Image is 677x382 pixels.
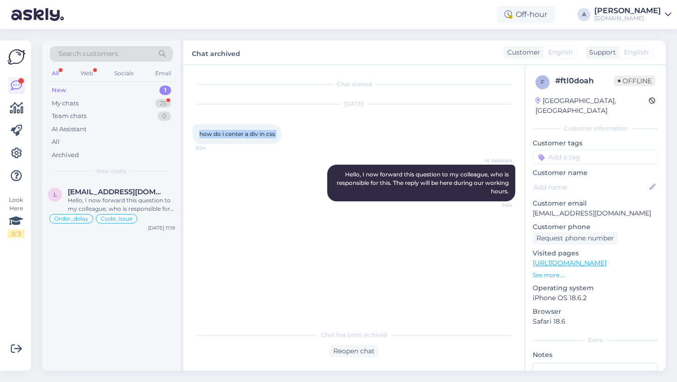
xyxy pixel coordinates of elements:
[533,124,658,133] div: Customer information
[79,67,95,80] div: Web
[8,196,24,238] div: Look Here
[54,216,88,222] span: Order_delay
[577,8,590,21] div: A
[533,138,658,148] p: Customer tags
[533,182,647,192] input: Add name
[153,67,173,80] div: Email
[594,7,661,15] div: [PERSON_NAME]
[504,48,540,57] div: Customer
[477,157,512,164] span: AI Assistant
[497,6,555,23] div: Off-hour
[101,216,133,222] span: Code_issue
[50,67,61,80] div: All
[541,79,544,86] span: f
[594,7,671,22] a: [PERSON_NAME][DOMAIN_NAME]
[533,208,658,218] p: [EMAIL_ADDRESS][DOMAIN_NAME]
[533,293,658,303] p: iPhone OS 18.6.2
[54,191,57,198] span: l
[533,259,606,267] a: [URL][DOMAIN_NAME]
[112,67,135,80] div: Socials
[159,86,171,95] div: 1
[533,199,658,208] p: Customer email
[68,188,165,196] span: ludmilajurkane@inbox.lv
[533,283,658,293] p: Operating system
[8,230,24,238] div: 2 / 3
[477,202,512,209] span: 5:04
[330,345,378,358] div: Reopen chat
[148,224,175,231] div: [DATE] 11:19
[535,96,649,116] div: [GEOGRAPHIC_DATA], [GEOGRAPHIC_DATA]
[594,15,661,22] div: [DOMAIN_NAME]
[196,144,231,151] span: 5:04
[52,99,79,108] div: My chats
[192,46,240,59] label: Chat archived
[337,171,510,195] span: Hello, I now forward this question to my colleague, who is responsible for this. The reply will b...
[533,336,658,344] div: Extra
[157,111,171,121] div: 0
[155,99,171,108] div: 25
[533,168,658,178] p: Customer name
[533,271,658,279] p: See more ...
[614,76,655,86] span: Offline
[96,167,126,175] span: New chats
[193,80,515,88] div: Chat started
[533,350,658,360] p: Notes
[624,48,648,57] span: English
[52,137,60,147] div: All
[52,151,79,160] div: Archived
[585,48,616,57] div: Support
[321,331,387,339] span: Chat has been archived
[193,100,515,108] div: [DATE]
[199,130,275,137] span: how do i center a div in css
[52,125,87,134] div: AI Assistant
[555,75,614,87] div: # ftl0doah
[52,111,87,121] div: Team chats
[58,49,118,59] span: Search customers
[533,307,658,317] p: Browser
[533,248,658,258] p: Visited pages
[533,317,658,326] p: Safari 18.6
[533,222,658,232] p: Customer phone
[533,150,658,164] input: Add a tag
[548,48,573,57] span: English
[52,86,66,95] div: New
[533,232,618,245] div: Request phone number
[68,196,175,213] div: Hello, I now forward this question to my colleague, who is responsible for this. The reply will b...
[8,48,25,66] img: Askly Logo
